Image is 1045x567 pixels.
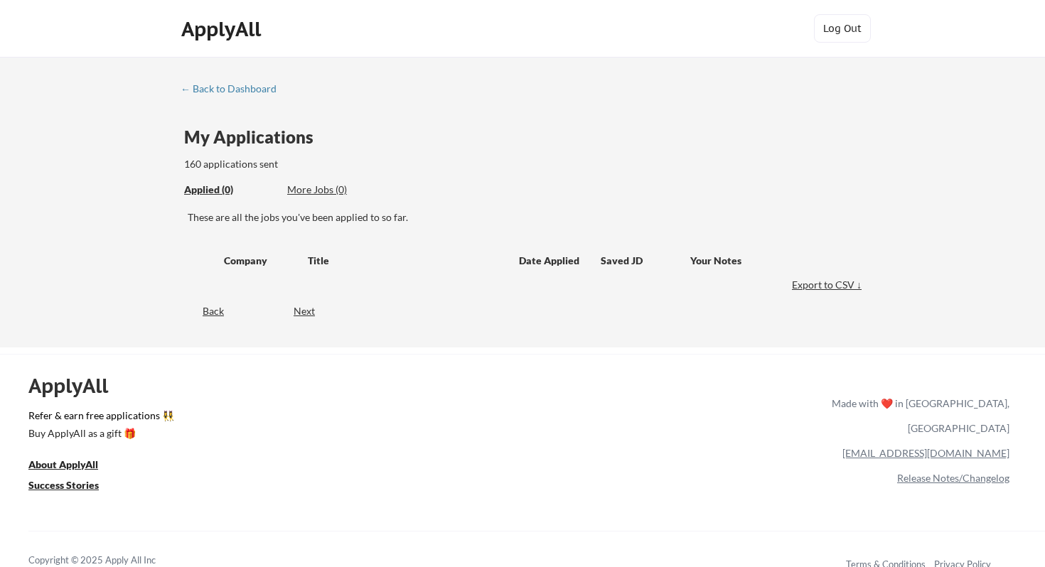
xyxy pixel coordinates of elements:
button: Log Out [814,14,871,43]
div: Your Notes [690,254,852,268]
a: Buy ApplyAll as a gift 🎁 [28,426,171,443]
div: Saved JD [601,247,690,273]
div: ← Back to Dashboard [181,84,287,94]
div: Date Applied [519,254,582,268]
div: Back [181,304,224,318]
a: About ApplyAll [28,457,118,475]
div: Made with ❤️ in [GEOGRAPHIC_DATA], [GEOGRAPHIC_DATA] [826,391,1009,441]
div: These are job applications we think you'd be a good fit for, but couldn't apply you to automatica... [287,183,392,198]
div: Export to CSV ↓ [792,278,865,292]
div: 160 applications sent [184,157,459,171]
a: [EMAIL_ADDRESS][DOMAIN_NAME] [842,447,1009,459]
a: Release Notes/Changelog [897,472,1009,484]
div: Applied (0) [184,183,277,197]
div: ApplyAll [181,17,265,41]
div: Company [224,254,295,268]
u: Success Stories [28,479,99,491]
div: More Jobs (0) [287,183,392,197]
div: ApplyAll [28,374,124,398]
div: Next [294,304,331,318]
a: Refer & earn free applications 👯‍♀️ [28,411,535,426]
div: Title [308,254,505,268]
u: About ApplyAll [28,458,98,470]
div: My Applications [184,129,325,146]
div: These are all the jobs you've been applied to so far. [188,210,865,225]
a: Success Stories [28,477,118,495]
a: ← Back to Dashboard [181,83,287,97]
div: Buy ApplyAll as a gift 🎁 [28,428,171,438]
div: These are all the jobs you've been applied to so far. [184,183,277,198]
